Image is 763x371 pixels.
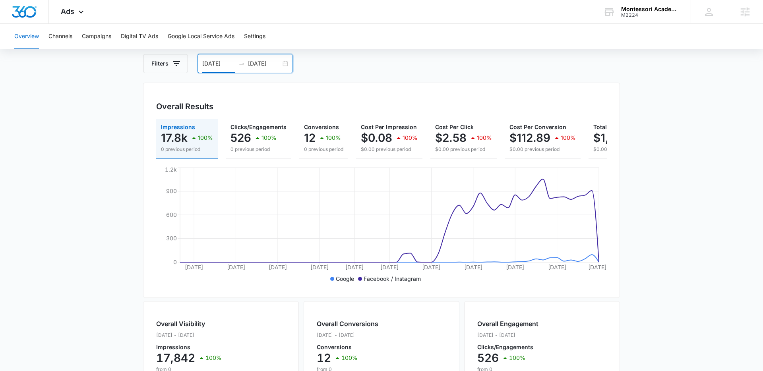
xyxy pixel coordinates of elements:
[593,124,626,130] span: Total Spend
[227,264,245,271] tspan: [DATE]
[156,344,222,350] p: Impressions
[435,131,467,144] p: $2.58
[21,21,87,27] div: Domain: [DOMAIN_NAME]
[364,274,421,283] p: Facebook / Instagram
[361,131,392,144] p: $0.08
[435,146,492,153] p: $0.00 previous period
[588,264,606,271] tspan: [DATE]
[238,60,245,67] span: swap-right
[21,46,28,52] img: tab_domain_overview_orange.svg
[156,352,195,364] p: 17,842
[317,319,378,328] h2: Overall Conversions
[13,13,19,19] img: logo_orange.svg
[205,355,222,361] p: 100%
[82,24,111,49] button: Campaigns
[230,131,251,144] p: 526
[248,59,281,68] input: End date
[166,187,177,194] tspan: 900
[593,146,672,153] p: $0.00 previous period
[202,59,235,68] input: Start date
[230,124,287,130] span: Clicks/Engagements
[304,146,343,153] p: 0 previous period
[310,264,329,271] tspan: [DATE]
[48,24,72,49] button: Channels
[509,355,525,361] p: 100%
[317,332,378,339] p: [DATE] - [DATE]
[121,24,158,49] button: Digital TV Ads
[317,344,378,350] p: Conversions
[198,135,213,141] p: 100%
[173,259,177,265] tspan: 0
[61,7,74,15] span: Ads
[548,264,566,271] tspan: [DATE]
[561,135,576,141] p: 100%
[13,21,19,27] img: website_grey.svg
[261,135,277,141] p: 100%
[477,332,538,339] p: [DATE] - [DATE]
[22,13,39,19] div: v 4.0.25
[477,319,538,328] h2: Overall Engagement
[422,264,440,271] tspan: [DATE]
[403,135,418,141] p: 100%
[477,352,499,364] p: 526
[361,146,418,153] p: $0.00 previous period
[161,124,195,130] span: Impressions
[477,344,538,350] p: Clicks/Engagements
[304,124,339,130] span: Conversions
[269,264,287,271] tspan: [DATE]
[230,146,287,153] p: 0 previous period
[593,131,646,144] p: $1,354.70
[341,355,358,361] p: 100%
[380,264,399,271] tspan: [DATE]
[185,264,203,271] tspan: [DATE]
[506,264,524,271] tspan: [DATE]
[304,131,316,144] p: 12
[345,264,364,271] tspan: [DATE]
[143,54,188,73] button: Filters
[165,166,177,173] tspan: 1.2k
[464,264,482,271] tspan: [DATE]
[79,46,85,52] img: tab_keywords_by_traffic_grey.svg
[161,131,188,144] p: 17.8k
[326,135,341,141] p: 100%
[509,131,550,144] p: $112.89
[14,24,39,49] button: Overview
[161,146,213,153] p: 0 previous period
[166,211,177,218] tspan: 600
[166,235,177,242] tspan: 300
[88,47,134,52] div: Keywords by Traffic
[238,60,245,67] span: to
[509,124,566,130] span: Cost Per Conversion
[156,100,213,112] h3: Overall Results
[361,124,417,130] span: Cost Per Impression
[336,274,354,283] p: Google
[435,124,474,130] span: Cost Per Click
[30,47,71,52] div: Domain Overview
[156,332,222,339] p: [DATE] - [DATE]
[317,352,331,364] p: 12
[477,135,492,141] p: 100%
[509,146,576,153] p: $0.00 previous period
[621,6,679,12] div: account name
[244,24,265,49] button: Settings
[621,12,679,18] div: account id
[156,319,222,328] h2: Overall Visibility
[168,24,234,49] button: Google Local Service Ads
